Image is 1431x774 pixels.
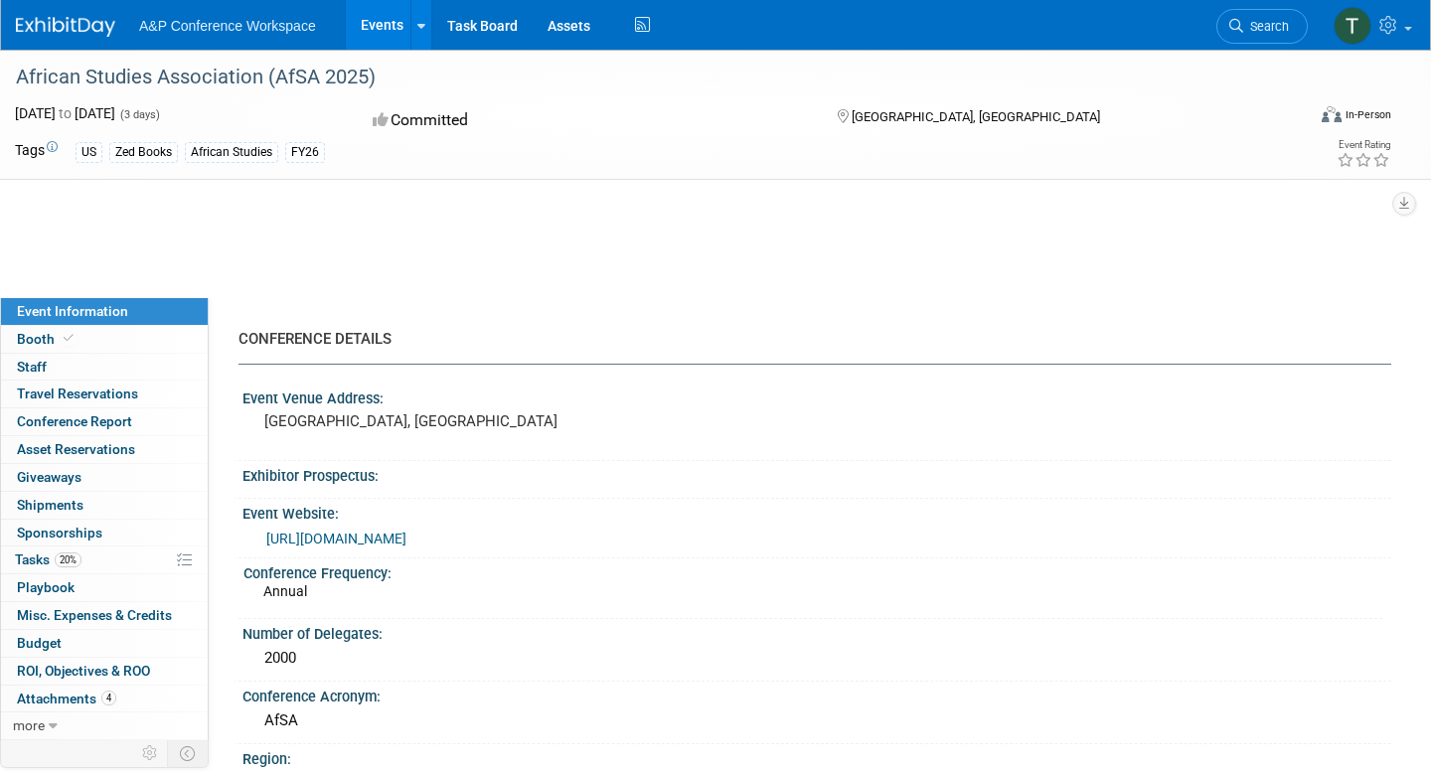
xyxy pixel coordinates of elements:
pre: [GEOGRAPHIC_DATA], [GEOGRAPHIC_DATA] [264,412,700,430]
div: Event Venue Address: [242,384,1391,408]
div: US [76,142,102,163]
div: Event Format [1187,103,1391,133]
div: Event Rating [1337,140,1390,150]
div: Committed [367,103,806,138]
span: Playbook [17,579,75,595]
a: [URL][DOMAIN_NAME] [266,531,406,546]
a: Shipments [1,492,208,519]
span: Budget [17,635,62,651]
span: 20% [55,552,81,567]
div: Region: [242,744,1391,769]
a: Conference Report [1,408,208,435]
div: Number of Delegates: [242,619,1391,644]
td: Tags [15,140,58,163]
td: Personalize Event Tab Strip [133,740,168,766]
a: Travel Reservations [1,381,208,407]
i: Booth reservation complete [64,333,74,344]
a: Event Information [1,298,208,325]
span: Travel Reservations [17,386,138,401]
td: Toggle Event Tabs [168,740,209,766]
div: Zed Books [109,142,178,163]
span: 4 [101,691,116,705]
span: Shipments [17,497,83,513]
a: Playbook [1,574,208,601]
div: African Studies Association (AfSA 2025) [9,60,1274,95]
span: Tasks [15,551,81,567]
div: AfSA [257,705,1376,736]
div: Exhibitor Prospectus: [242,461,1391,486]
span: Misc. Expenses & Credits [17,607,172,623]
div: FY26 [285,142,325,163]
div: African Studies [185,142,278,163]
span: to [56,105,75,121]
span: Annual [263,583,307,599]
span: Sponsorships [17,525,102,541]
div: Conference Frequency: [243,558,1382,583]
a: Booth [1,326,208,353]
img: Tia Ali [1334,7,1371,45]
div: In-Person [1345,107,1391,122]
span: Asset Reservations [17,441,135,457]
span: [DATE] [DATE] [15,105,115,121]
img: Format-Inperson.png [1322,106,1342,122]
div: CONFERENCE DETAILS [238,329,1376,350]
a: more [1,712,208,739]
span: A&P Conference Workspace [139,18,316,34]
div: Conference Acronym: [242,682,1391,706]
a: Sponsorships [1,520,208,546]
div: Event Website: [242,499,1391,524]
a: Budget [1,630,208,657]
span: Attachments [17,691,116,706]
a: Misc. Expenses & Credits [1,602,208,629]
div: 2000 [257,643,1376,674]
span: [GEOGRAPHIC_DATA], [GEOGRAPHIC_DATA] [852,109,1100,124]
img: ExhibitDay [16,17,115,37]
span: ROI, Objectives & ROO [17,663,150,679]
span: Event Information [17,303,128,319]
a: Search [1216,9,1308,44]
span: Staff [17,359,47,375]
a: Tasks20% [1,546,208,573]
span: Conference Report [17,413,132,429]
span: (3 days) [118,108,160,121]
span: more [13,717,45,733]
a: Giveaways [1,464,208,491]
a: Asset Reservations [1,436,208,463]
a: Staff [1,354,208,381]
span: Search [1243,19,1289,34]
span: Booth [17,331,78,347]
a: ROI, Objectives & ROO [1,658,208,685]
a: Attachments4 [1,686,208,712]
span: Giveaways [17,469,81,485]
